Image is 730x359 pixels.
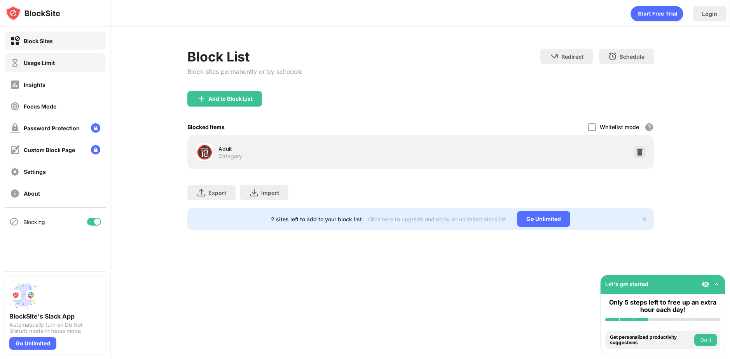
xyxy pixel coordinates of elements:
[218,145,421,153] div: Adult
[24,147,75,153] div: Custom Block Page
[24,81,45,88] div: Insights
[271,216,363,222] div: 2 sites left to add to your block list.
[196,144,213,160] div: 🔞
[10,80,20,89] img: insights-off.svg
[10,36,20,46] img: block-on.svg
[368,216,508,222] div: Click here to upgrade and enjoy an unlimited block list.
[24,190,40,197] div: About
[9,217,19,226] img: blocking-icon.svg
[10,123,20,133] img: password-protection-off.svg
[24,168,46,175] div: Settings
[9,312,101,320] div: BlockSite's Slack App
[23,219,45,225] div: Blocking
[641,216,648,222] img: x-button.svg
[24,103,56,110] div: Focus Mode
[10,145,20,155] img: customize-block-page-off.svg
[91,145,100,154] img: lock-menu.svg
[517,211,570,227] div: Go Unlimited
[218,153,242,160] div: Category
[605,299,720,313] div: Only 5 steps left to free up an extra hour each day!
[9,281,37,309] img: push-slack.svg
[208,96,253,102] div: Add to Block List
[24,125,80,131] div: Password Protection
[561,53,583,60] div: Redirect
[610,334,692,346] div: Get personalized productivity suggestions
[630,6,683,21] div: animation
[10,167,20,177] img: settings-off.svg
[24,60,55,66] div: Usage Limit
[9,337,56,350] div: Go Unlimited
[208,189,226,196] div: Export
[713,280,720,288] img: omni-setup-toggle.svg
[600,124,639,130] div: Whitelist mode
[694,334,717,346] button: Do it
[702,280,709,288] img: eye-not-visible.svg
[10,102,20,111] img: focus-off.svg
[10,58,20,68] img: time-usage-off.svg
[10,189,20,198] img: about-off.svg
[187,124,225,130] div: Blocked Items
[9,322,101,334] div: Automatically turn on Do Not Disturb mode in focus mode
[261,189,279,196] div: Import
[187,68,302,75] div: Block sites permanently or by schedule
[24,38,53,44] div: Block Sites
[91,123,100,133] img: lock-menu.svg
[187,49,302,65] div: Block List
[605,281,648,287] div: Let's get started
[702,11,717,17] div: Login
[620,53,644,60] div: Schedule
[5,5,60,21] img: logo-blocksite.svg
